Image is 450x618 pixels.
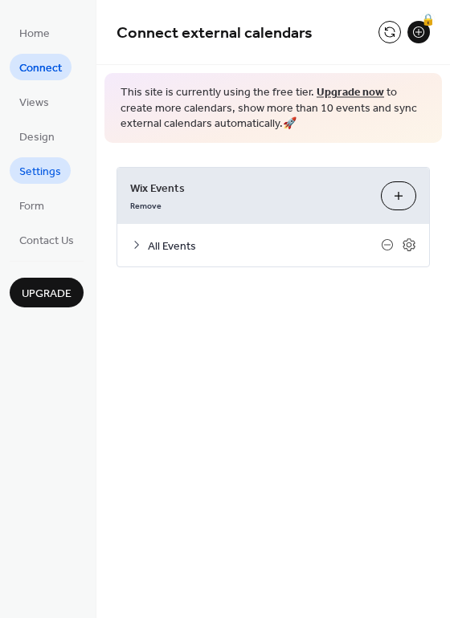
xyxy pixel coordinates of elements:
[19,164,61,181] span: Settings
[10,19,59,46] a: Home
[10,123,64,149] a: Design
[317,82,384,104] a: Upgrade now
[130,180,368,197] span: Wix Events
[117,18,313,49] span: Connect external calendars
[130,200,162,211] span: Remove
[22,286,72,303] span: Upgrade
[10,54,72,80] a: Connect
[121,85,426,132] span: This site is currently using the free tier. to create more calendars, show more than 10 events an...
[148,238,381,254] span: All Events
[19,129,55,146] span: Design
[10,88,59,115] a: Views
[10,278,84,307] button: Upgrade
[10,157,71,184] a: Settings
[19,95,49,112] span: Views
[19,60,62,77] span: Connect
[10,226,84,253] a: Contact Us
[19,198,44,215] span: Form
[19,233,74,250] span: Contact Us
[19,26,50,43] span: Home
[10,192,54,218] a: Form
